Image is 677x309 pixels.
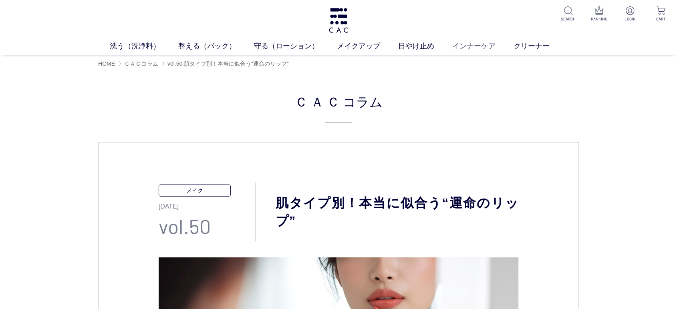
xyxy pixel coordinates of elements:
a: 日やけ止め [398,41,452,52]
a: 整える（パック） [178,41,254,52]
a: LOGIN [620,6,640,22]
div: ドメイン: [DOMAIN_NAME] [21,21,93,28]
div: ドメイン概要 [36,48,67,53]
a: SEARCH [558,6,578,22]
h1: 肌タイプ別！本当に似合う“運命のリップ” [256,194,518,230]
a: インナーケア [452,41,514,52]
p: メイク [159,185,231,196]
a: HOME [98,60,115,67]
a: メイクアップ [337,41,398,52]
img: tab_keywords_by_traffic_grey.svg [84,47,91,54]
a: クリーナー [514,41,568,52]
a: 洗う（洗浄料） [110,41,178,52]
li: 〉 [119,60,160,68]
span: vol.50 肌タイプ別！本当に似合う“運命のリップ” [167,60,289,67]
p: RANKING [589,16,609,22]
a: ＣＡＣコラム [124,60,158,67]
p: vol.50 [159,211,256,241]
p: [DATE] [159,197,256,211]
li: 〉 [162,60,291,68]
img: logo_orange.svg [13,13,19,19]
p: SEARCH [558,16,578,22]
div: v 4.0.25 [22,13,39,19]
img: tab_domain_overview_orange.svg [27,47,34,54]
img: logo [328,8,349,33]
a: 守る（ローション） [254,41,337,52]
p: CART [651,16,671,22]
a: RANKING [589,6,609,22]
p: LOGIN [620,16,640,22]
img: website_grey.svg [13,21,19,28]
h2: ＣＡＣ [98,92,579,122]
div: キーワード流入 [93,48,129,53]
a: CART [651,6,671,22]
span: コラム [343,92,383,111]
